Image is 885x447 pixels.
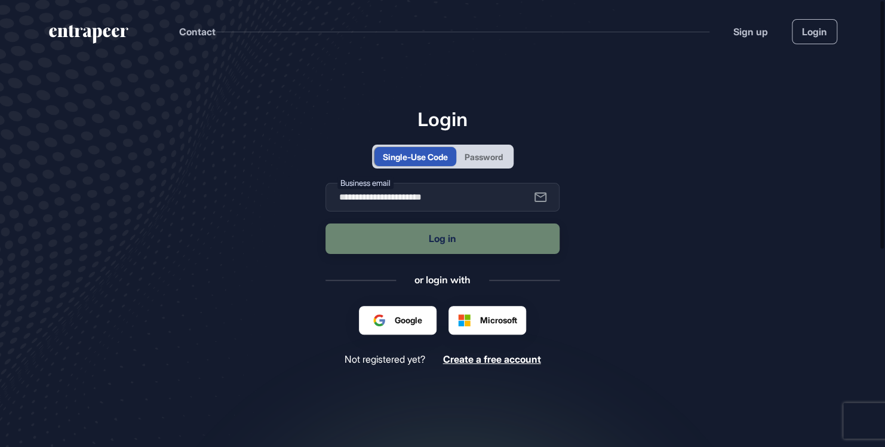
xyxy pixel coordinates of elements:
span: Microsoft [480,314,517,326]
button: Contact [179,24,216,39]
label: Business email [337,177,394,189]
span: Not registered yet? [345,354,425,365]
div: or login with [414,273,471,286]
h1: Login [325,108,560,130]
button: Log in [325,223,560,254]
a: Create a free account [443,354,541,365]
a: entrapeer-logo [48,25,130,48]
a: Login [792,19,837,44]
div: Password [465,151,503,163]
a: Sign up [733,25,768,39]
div: Single-Use Code [383,151,448,163]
